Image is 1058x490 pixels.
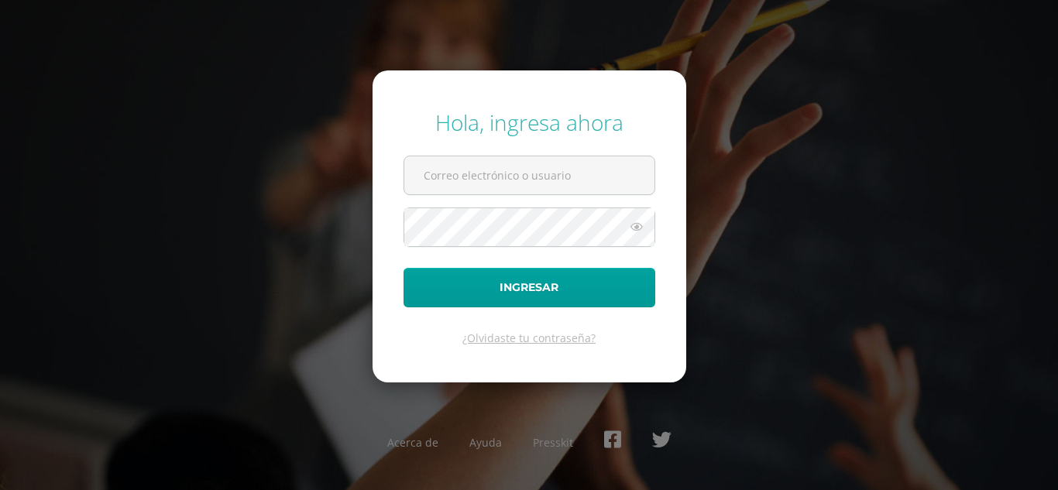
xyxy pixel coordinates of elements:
[387,435,438,450] a: Acerca de
[469,435,502,450] a: Ayuda
[404,108,655,137] div: Hola, ingresa ahora
[462,331,596,345] a: ¿Olvidaste tu contraseña?
[404,268,655,307] button: Ingresar
[533,435,573,450] a: Presskit
[404,156,654,194] input: Correo electrónico o usuario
